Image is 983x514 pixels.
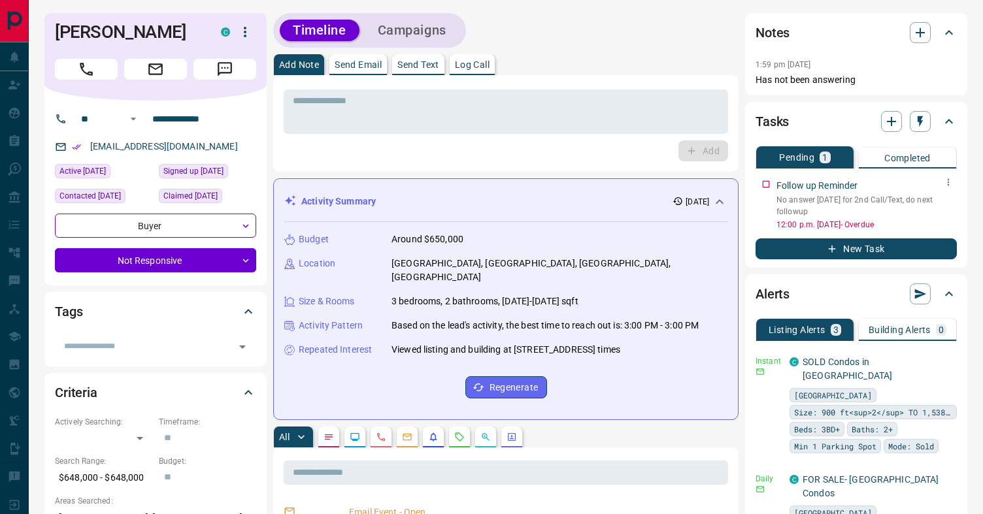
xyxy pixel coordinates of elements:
div: Tasks [756,106,957,137]
button: Campaigns [365,20,459,41]
div: condos.ca [790,357,799,366]
div: condos.ca [790,475,799,484]
p: Around $650,000 [392,233,463,246]
p: Add Note [279,60,319,69]
span: Min 1 Parking Spot [794,440,876,453]
div: Alerts [756,278,957,310]
p: 1 [822,153,827,162]
div: Wed Sep 10 2025 [55,189,152,207]
svg: Email Verified [72,142,81,152]
p: 1:59 pm [DATE] [756,60,811,69]
div: Wed Sep 10 2025 [55,164,152,182]
p: $648,000 - $648,000 [55,467,152,489]
div: Buyer [55,214,256,238]
div: Criteria [55,377,256,408]
div: Activity Summary[DATE] [284,189,727,214]
a: SOLD Condos in [GEOGRAPHIC_DATA] [803,357,892,381]
div: Wed Sep 10 2025 [159,164,256,182]
p: Instant [756,355,782,367]
p: Send Text [397,60,439,69]
span: Signed up [DATE] [163,165,224,178]
svg: Agent Actions [507,432,517,442]
button: New Task [756,238,957,259]
span: [GEOGRAPHIC_DATA] [794,389,872,402]
p: Listing Alerts [769,325,825,334]
svg: Email [756,367,765,376]
p: 3 bedrooms, 2 bathrooms, [DATE]-[DATE] sqft [392,295,578,308]
svg: Notes [324,432,334,442]
button: Timeline [280,20,359,41]
p: Completed [884,153,931,163]
p: Send Email [335,60,382,69]
p: [DATE] [686,196,709,208]
p: Location [299,257,335,270]
p: Budget [299,233,329,246]
div: condos.ca [221,27,230,37]
a: [EMAIL_ADDRESS][DOMAIN_NAME] [90,141,238,152]
span: Email [124,59,187,80]
p: Follow up Reminder [776,179,858,193]
p: Based on the lead's activity, the best time to reach out is: 3:00 PM - 3:00 PM [392,319,699,332]
p: 3 [833,325,839,334]
svg: Lead Browsing Activity [350,432,360,442]
p: Areas Searched: [55,495,256,507]
span: Beds: 3BD+ [794,423,840,436]
button: Regenerate [465,376,547,398]
span: Mode: Sold [888,440,934,453]
button: Open [125,111,141,127]
p: [GEOGRAPHIC_DATA], [GEOGRAPHIC_DATA], [GEOGRAPHIC_DATA], [GEOGRAPHIC_DATA] [392,257,727,284]
svg: Listing Alerts [428,432,439,442]
span: Active [DATE] [59,165,106,178]
div: Wed Sep 10 2025 [159,189,256,207]
p: All [279,432,290,442]
a: FOR SALE- [GEOGRAPHIC_DATA] Condos [803,474,939,498]
h2: Tasks [756,111,789,132]
p: Search Range: [55,455,152,467]
span: Call [55,59,118,80]
span: Message [193,59,256,80]
p: Viewed listing and building at [STREET_ADDRESS] times [392,343,620,357]
span: Claimed [DATE] [163,189,218,202]
h1: [PERSON_NAME] [55,22,201,42]
p: Daily [756,473,782,485]
p: Pending [779,153,814,162]
p: Log Call [455,60,490,69]
svg: Emails [402,432,412,442]
svg: Calls [376,432,386,442]
div: Notes [756,17,957,48]
h2: Tags [55,301,82,322]
p: Has not been answering [756,73,957,87]
div: Not Responsive [55,248,256,272]
h2: Alerts [756,283,790,304]
p: Timeframe: [159,416,256,428]
p: Building Alerts [869,325,931,334]
p: Size & Rooms [299,295,355,308]
p: Actively Searching: [55,416,152,428]
p: 12:00 p.m. [DATE] - Overdue [776,219,957,231]
svg: Opportunities [480,432,491,442]
span: Size: 900 ft<sup>2</sup> TO 1,538 ft<sup>2</sup> [794,406,952,419]
svg: Email [756,485,765,494]
div: Tags [55,296,256,327]
h2: Criteria [55,382,97,403]
p: Activity Summary [301,195,376,208]
p: 0 [939,325,944,334]
button: Open [233,338,252,356]
p: No answer [DATE] for 2nd Call/Text, do next followup [776,194,957,217]
span: Baths: 2+ [852,423,893,436]
h2: Notes [756,22,790,43]
p: Activity Pattern [299,319,363,332]
span: Contacted [DATE] [59,189,121,202]
p: Budget: [159,455,256,467]
svg: Requests [454,432,465,442]
p: Repeated Interest [299,343,372,357]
